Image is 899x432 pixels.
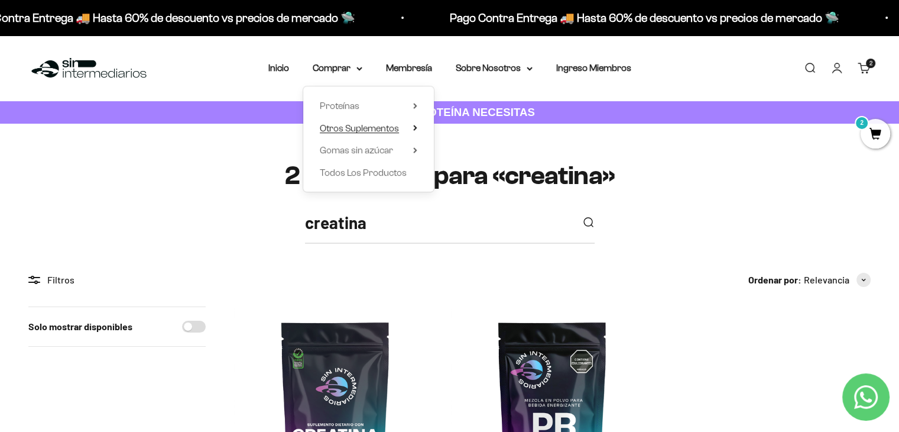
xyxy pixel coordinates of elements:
[320,101,359,111] span: Proteínas
[386,63,432,73] a: Membresía
[28,319,132,334] label: Solo mostrar disponibles
[320,123,399,133] span: Otros Suplementos
[364,106,535,118] strong: CUANTA PROTEÍNA NECESITAS
[320,98,417,114] summary: Proteínas
[804,272,849,288] span: Relevancia
[320,167,407,178] span: Todos Los Productos
[313,60,362,76] summary: Comprar
[855,116,869,130] mark: 2
[28,272,206,288] div: Filtros
[748,272,801,288] span: Ordenar por:
[305,209,572,236] input: Buscar
[320,145,393,155] span: Gomas sin azúcar
[320,121,417,136] summary: Otros Suplementos
[28,162,871,190] h1: 2 resultados para «creatina»
[861,128,890,141] a: 2
[447,8,837,27] p: Pago Contra Entrega 🚚 Hasta 60% de descuento vs precios de mercado 🛸
[456,60,533,76] summary: Sobre Nosotros
[268,63,289,73] a: Inicio
[320,143,417,158] summary: Gomas sin azúcar
[556,63,631,73] a: Ingreso Miembros
[320,165,417,180] a: Todos Los Productos
[869,60,872,66] span: 2
[804,272,871,288] button: Relevancia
